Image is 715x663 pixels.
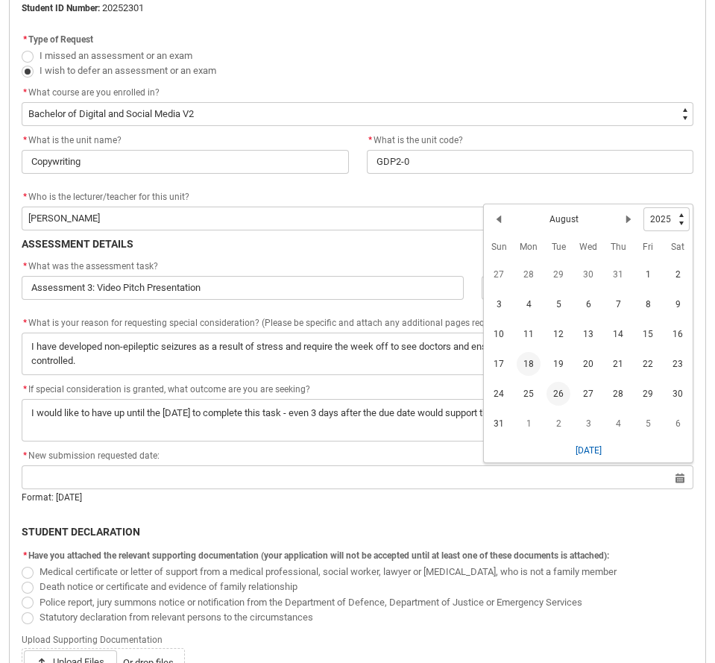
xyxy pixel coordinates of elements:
td: 2025-08-20 [573,349,603,379]
span: 18 [517,352,541,376]
td: 2025-08-12 [544,319,573,349]
span: Who is the lecturer/teacher for this unit? [28,192,189,202]
span: 29 [636,382,660,406]
td: 2025-08-13 [573,319,603,349]
span: 17 [487,352,511,376]
span: 12 [547,322,570,346]
button: Next Month [617,207,640,231]
span: I missed an assessment or an exam [40,50,192,61]
td: 2025-08-24 [484,379,514,409]
span: What is the unit name? [22,135,122,145]
span: 29 [547,263,570,286]
span: 4 [517,292,541,316]
td: 2025-08-23 [663,349,693,379]
span: 14 [606,322,630,346]
abbr: required [23,384,27,395]
td: 2025-07-30 [573,260,603,289]
td: 2025-07-31 [603,260,633,289]
td: 2025-08-21 [603,349,633,379]
span: If special consideration is granted, what outcome are you are seeking? [22,384,310,395]
td: 2025-08-09 [663,289,693,319]
abbr: required [23,192,27,202]
td: 2025-08-05 [544,289,573,319]
b: STUDENT DECLARATION [22,526,140,538]
p: 20252301 [22,1,349,16]
span: Medical certificate or letter of support from a medical professional, social worker, lawyer or [M... [40,566,617,577]
span: 10 [487,322,511,346]
abbr: required [23,87,27,98]
td: 2025-08-15 [633,319,663,349]
td: 2025-08-30 [663,379,693,409]
span: 28 [517,263,541,286]
span: 5 [547,292,570,316]
span: 24 [487,382,511,406]
strong: Student ID Number: [22,3,100,13]
span: 21 [606,352,630,376]
span: 25 [517,382,541,406]
div: Date picker: August [483,204,693,463]
span: 27 [576,382,600,406]
td: 2025-08-26 [544,379,573,409]
span: 30 [666,382,690,406]
span: 8 [636,292,660,316]
td: 2025-09-01 [514,409,544,439]
td: 2025-09-03 [573,409,603,439]
td: 2025-07-29 [544,260,573,289]
abbr: required [23,261,27,271]
td: 2025-08-14 [603,319,633,349]
span: 20 [576,352,600,376]
abbr: required [23,550,27,561]
td: 2025-09-04 [603,409,633,439]
span: 6 [666,412,690,436]
td: 2025-08-27 [573,379,603,409]
td: 2025-08-29 [633,379,663,409]
td: 2025-08-06 [573,289,603,319]
span: What is the unit code? [367,135,463,145]
span: 1 [517,412,541,436]
span: What was the assessment task? [22,261,158,271]
td: 2025-08-31 [484,409,514,439]
span: 22 [636,352,660,376]
td: 2025-08-04 [514,289,544,319]
td: 2025-08-18 [514,349,544,379]
abbr: Wednesday [579,242,597,252]
span: 28 [606,382,630,406]
td: 2025-08-28 [603,379,633,409]
abbr: required [368,135,372,145]
abbr: Sunday [491,242,507,252]
span: Type of Request [28,34,93,45]
td: 2025-08-17 [484,349,514,379]
span: 27 [487,263,511,286]
span: 2 [547,412,570,436]
td: 2025-09-02 [544,409,573,439]
abbr: Friday [643,242,653,252]
abbr: required [23,34,27,45]
span: 13 [576,322,600,346]
span: 23 [666,352,690,376]
span: What course are you enrolled in? [28,87,160,98]
td: 2025-08-03 [484,289,514,319]
span: Police report, jury summons notice or notification from the Department of Defence, Department of ... [40,597,582,608]
span: 16 [666,322,690,346]
span: 5 [636,412,660,436]
td: 2025-07-28 [514,260,544,289]
span: Original Due Date of the Assessment Task: [482,261,658,271]
span: 31 [606,263,630,286]
span: 15 [636,322,660,346]
td: 2025-08-11 [514,319,544,349]
abbr: required [23,135,27,145]
span: 26 [547,382,570,406]
span: 3 [576,412,600,436]
td: 2025-09-06 [663,409,693,439]
abbr: Saturday [671,242,684,252]
span: 1 [636,263,660,286]
span: 19 [547,352,570,376]
span: 7 [606,292,630,316]
td: 2025-07-27 [484,260,514,289]
span: Death notice or certificate and evidence of family relationship [40,581,297,592]
span: 31 [487,412,511,436]
td: 2025-08-02 [663,260,693,289]
td: 2025-08-01 [633,260,663,289]
abbr: Tuesday [552,242,566,252]
td: 2025-09-05 [633,409,663,439]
